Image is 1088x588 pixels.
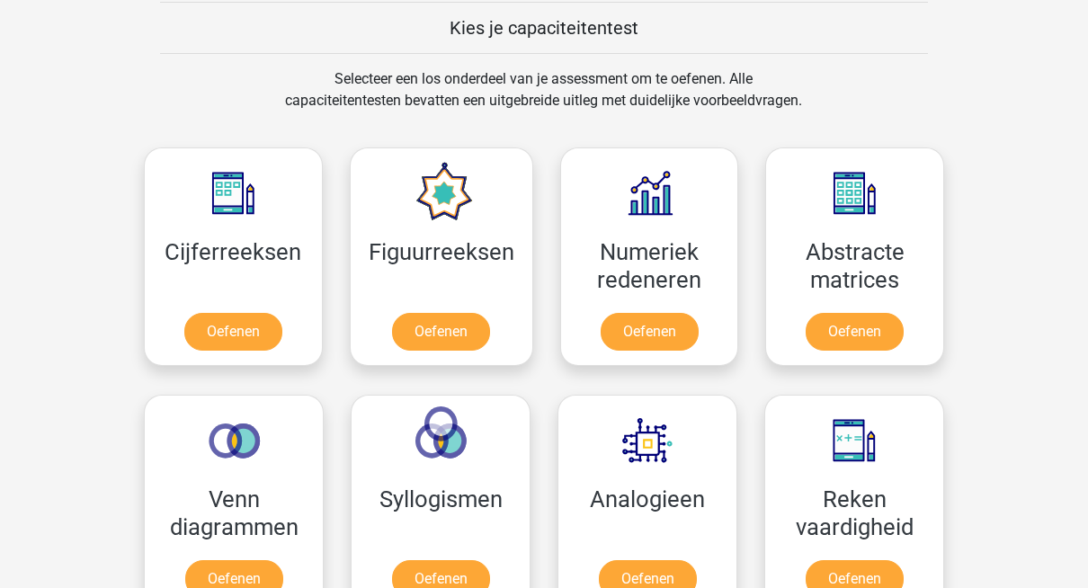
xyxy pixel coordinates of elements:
[184,313,282,351] a: Oefenen
[806,313,904,351] a: Oefenen
[268,68,819,133] div: Selecteer een los onderdeel van je assessment om te oefenen. Alle capaciteitentesten bevatten een...
[392,313,490,351] a: Oefenen
[601,313,699,351] a: Oefenen
[160,17,928,39] h5: Kies je capaciteitentest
